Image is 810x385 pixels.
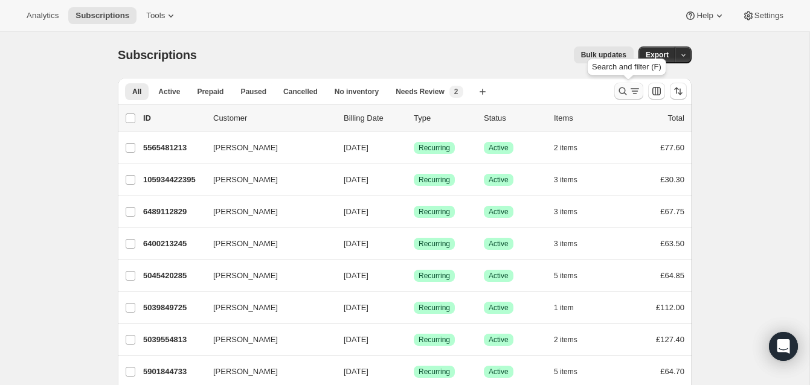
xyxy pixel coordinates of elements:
[473,83,492,100] button: Create new view
[143,334,204,346] p: 5039554813
[206,170,327,189] button: [PERSON_NAME]
[206,298,327,317] button: [PERSON_NAME]
[132,87,141,97] span: All
[143,203,684,220] div: 6489112829[PERSON_NAME][DATE]SuccessRecurringSuccessActive3 items£67.75
[554,271,577,281] span: 5 items
[206,138,327,157] button: [PERSON_NAME]
[240,87,266,97] span: Paused
[344,143,368,152] span: [DATE]
[19,7,66,24] button: Analytics
[213,142,278,154] span: [PERSON_NAME]
[554,175,577,185] span: 3 items
[27,11,59,21] span: Analytics
[335,87,379,97] span: No inventory
[554,207,577,217] span: 3 items
[143,112,204,124] p: ID
[143,238,204,250] p: 6400213245
[419,303,450,313] span: Recurring
[454,87,458,97] span: 2
[670,83,687,100] button: Sort the results
[213,238,278,250] span: [PERSON_NAME]
[769,332,798,361] div: Open Intercom Messenger
[660,367,684,376] span: £64.70
[143,331,684,348] div: 5039554813[PERSON_NAME][DATE]SuccessRecurringSuccessActive2 items£127.40
[489,239,509,249] span: Active
[646,50,669,60] span: Export
[677,7,732,24] button: Help
[344,271,368,280] span: [DATE]
[344,175,368,184] span: [DATE]
[419,239,450,249] span: Recurring
[489,175,509,185] span: Active
[143,142,204,154] p: 5565481213
[614,83,643,100] button: Search and filter results
[68,7,137,24] button: Subscriptions
[554,267,591,284] button: 5 items
[660,271,684,280] span: £64.85
[554,112,614,124] div: Items
[143,171,684,188] div: 105934422395[PERSON_NAME][DATE]SuccessRecurringSuccessActive3 items£30.30
[396,87,445,97] span: Needs Review
[143,270,204,282] p: 5045420285
[554,331,591,348] button: 2 items
[489,303,509,313] span: Active
[554,143,577,153] span: 2 items
[143,206,204,218] p: 6489112829
[489,271,509,281] span: Active
[554,139,591,156] button: 2 items
[419,175,450,185] span: Recurring
[146,11,165,21] span: Tools
[344,367,368,376] span: [DATE]
[143,299,684,316] div: 5039849725[PERSON_NAME][DATE]SuccessRecurringSuccessActive1 item£112.00
[143,112,684,124] div: IDCustomerBilling DateTypeStatusItemsTotal
[581,50,626,60] span: Bulk updates
[143,267,684,284] div: 5045420285[PERSON_NAME][DATE]SuccessRecurringSuccessActive5 items£64.85
[554,299,587,316] button: 1 item
[158,87,180,97] span: Active
[206,362,327,381] button: [PERSON_NAME]
[344,303,368,312] span: [DATE]
[574,46,634,63] button: Bulk updates
[76,11,129,21] span: Subscriptions
[143,235,684,252] div: 6400213245[PERSON_NAME][DATE]SuccessRecurringSuccessActive3 items£63.50
[283,87,318,97] span: Cancelled
[344,207,368,216] span: [DATE]
[660,143,684,152] span: £77.60
[660,239,684,248] span: £63.50
[554,203,591,220] button: 3 items
[143,363,684,380] div: 5901844733[PERSON_NAME][DATE]SuccessRecurringSuccessActive5 items£64.70
[344,239,368,248] span: [DATE]
[419,143,450,153] span: Recurring
[206,234,327,253] button: [PERSON_NAME]
[213,366,278,378] span: [PERSON_NAME]
[419,335,450,345] span: Recurring
[660,175,684,184] span: £30.30
[143,366,204,378] p: 5901844733
[213,112,334,124] p: Customer
[660,207,684,216] span: £67.75
[648,83,665,100] button: Customize table column order and visibility
[213,206,278,218] span: [PERSON_NAME]
[206,266,327,285] button: [PERSON_NAME]
[419,367,450,377] span: Recurring
[554,363,591,380] button: 5 items
[554,239,577,249] span: 3 items
[419,207,450,217] span: Recurring
[213,174,278,186] span: [PERSON_NAME]
[554,335,577,345] span: 2 items
[206,202,327,221] button: [PERSON_NAME]
[213,334,278,346] span: [PERSON_NAME]
[656,303,684,312] span: £112.00
[754,11,783,21] span: Settings
[554,303,574,313] span: 1 item
[139,7,184,24] button: Tools
[489,367,509,377] span: Active
[696,11,713,21] span: Help
[419,271,450,281] span: Recurring
[344,335,368,344] span: [DATE]
[213,270,278,282] span: [PERSON_NAME]
[484,112,544,124] p: Status
[143,139,684,156] div: 5565481213[PERSON_NAME][DATE]SuccessRecurringSuccessActive2 items£77.60
[143,302,204,314] p: 5039849725
[213,302,278,314] span: [PERSON_NAME]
